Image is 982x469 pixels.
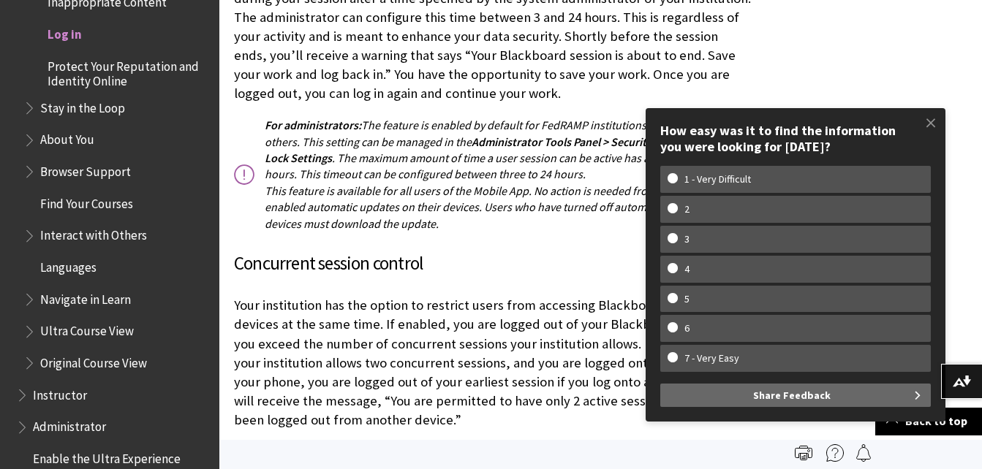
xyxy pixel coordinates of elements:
w-span: 4 [668,263,706,275]
div: How easy was it to find the information you were looking for [DATE]? [660,123,931,154]
w-span: 7 - Very Easy [668,352,756,365]
w-span: 6 [668,322,706,335]
p: The feature is enabled by default for FedRAMP institutions and disabled for others. This setting ... [234,117,751,232]
img: Follow this page [855,444,872,462]
w-span: 1 - Very Difficult [668,173,768,186]
span: Ultra Course View [40,319,134,339]
span: Languages [40,255,97,275]
span: About You [40,128,94,148]
span: Administrator Tools Panel > Security module > Account Lock Settings [265,134,744,165]
span: Instructor [33,383,87,403]
h3: Concurrent session control [234,250,751,278]
img: More help [826,444,844,462]
span: Share Feedback [753,384,831,407]
span: For administrators: [265,118,361,132]
span: Stay in the Loop [40,96,125,115]
span: Protect Your Reputation and Identity Online [48,54,209,88]
a: Back to top [875,408,982,435]
span: Browser Support [40,159,131,179]
span: Navigate in Learn [40,287,131,307]
span: Administrator [33,415,106,435]
w-span: 2 [668,203,706,216]
w-span: 5 [668,293,706,305]
span: Interact with Others [40,224,147,243]
span: Original Course View [40,351,147,370]
img: Print [795,444,812,462]
p: Your institution has the option to restrict users from accessing Blackboard on multiple devices a... [234,296,751,430]
span: Enable the Ultra Experience [33,446,181,466]
span: Find Your Courses [40,191,133,211]
button: Share Feedback [660,384,931,407]
w-span: 3 [668,233,706,245]
span: Log in [48,22,82,42]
